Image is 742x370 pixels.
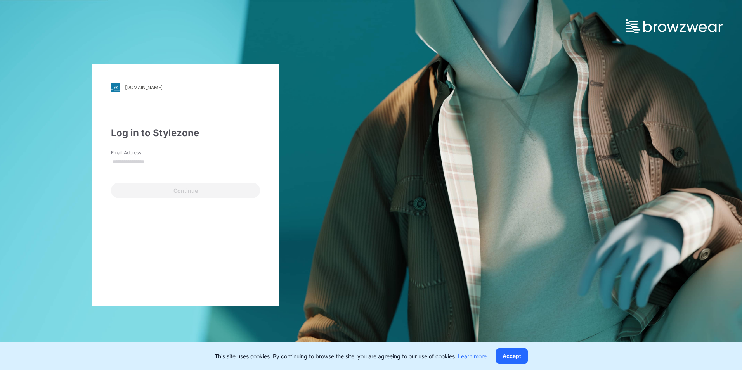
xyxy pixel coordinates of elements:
a: [DOMAIN_NAME] [111,83,260,92]
button: Accept [496,348,528,364]
div: Log in to Stylezone [111,126,260,140]
a: Learn more [458,353,487,360]
img: stylezone-logo.562084cfcfab977791bfbf7441f1a819.svg [111,83,120,92]
label: Email Address [111,149,165,156]
p: This site uses cookies. By continuing to browse the site, you are agreeing to our use of cookies. [215,352,487,360]
img: browzwear-logo.e42bd6dac1945053ebaf764b6aa21510.svg [626,19,723,33]
div: [DOMAIN_NAME] [125,85,163,90]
